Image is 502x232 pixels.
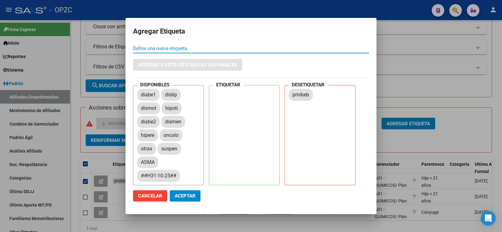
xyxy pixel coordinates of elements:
mat-chip: ASMA [137,156,158,168]
span: Cancelar [138,193,162,199]
mat-chip: dismot [137,102,160,114]
button: Aceptar [170,190,200,202]
h4: DESETIQUETAR [289,81,328,89]
h4: DISPONIBLES [137,81,173,89]
mat-chip: diabe2 [137,116,160,128]
h2: Agregar Etiqueta [133,25,369,37]
mat-chip: ##H31-10-25## [137,170,180,182]
mat-chip: otras [137,143,156,155]
mat-chip: dislip [161,89,181,101]
span: Agregar a lista de etiqutas disponibles [138,62,237,68]
h4: ETIQUETAR [213,81,243,89]
mat-chip: dismen [161,116,185,128]
mat-chip: hipere [137,129,158,141]
mat-chip: diabe1 [137,89,160,101]
mat-chip: hipoti [162,102,182,114]
span: Aceptar [175,193,195,199]
button: Agregar a lista de etiqutas disponibles [133,59,242,71]
div: Open Intercom Messenger [481,211,496,226]
mat-chip: oncolo [160,129,182,141]
mat-chip: pmibeb [289,89,313,101]
button: Cancelar [133,190,167,202]
mat-chip: suspen [158,143,181,155]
